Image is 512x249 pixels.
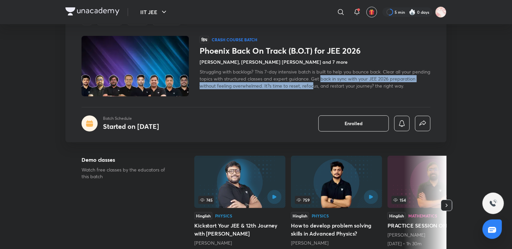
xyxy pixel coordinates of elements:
[295,196,311,204] span: 759
[388,221,479,230] h5: PRACTICE SESSION ON ALGEBRA
[291,240,382,246] div: Vaibhav Singh
[388,212,406,219] div: Hinglish
[345,120,363,127] span: Enrolled
[194,221,286,238] h5: Kickstart Your JEE & 12th Journey with [PERSON_NAME]
[215,214,232,218] div: Physics
[198,196,214,204] span: 745
[194,212,212,219] div: Hinglish
[318,115,389,132] button: Enrolled
[65,7,119,15] img: Company Logo
[65,7,119,17] a: Company Logo
[489,199,497,207] img: ttu
[388,240,479,247] div: 28th Jun • 1h 30m
[194,240,286,246] div: Pankaj Singh
[291,240,328,246] a: [PERSON_NAME]
[291,221,382,238] h5: How to develop problem solving skills in Advanced Physics?
[291,212,309,219] div: Hinglish
[388,232,479,238] div: Ayush Patni
[409,9,416,15] img: streak
[200,46,430,56] h1: Phoenix Back On Track (B.O.T) for JEE 2026
[82,156,173,164] h5: Demo classes
[200,58,348,65] h4: [PERSON_NAME], [PERSON_NAME] [PERSON_NAME] and 7 more
[194,240,232,246] a: [PERSON_NAME]
[103,115,159,121] p: Batch Schedule
[312,214,329,218] div: Physics
[369,9,375,15] img: avatar
[82,166,173,180] p: Watch free classes by the educators of this batch
[388,156,479,247] a: 154HinglishMathematicsPRACTICE SESSION ON ALGEBRA[PERSON_NAME][DATE] • 1h 30m
[392,196,407,204] span: 154
[388,232,425,238] a: [PERSON_NAME]
[366,7,377,17] button: avatar
[103,122,159,131] h4: Started on [DATE]
[136,5,172,19] button: IIT JEE
[200,68,430,89] span: Struggling with backlogs? This 7-day intensive batch is built to help you bounce back. Clear all ...
[435,6,447,18] img: Kritika Singh
[81,35,190,97] img: Thumbnail
[388,156,479,247] a: PRACTICE SESSION ON ALGEBRA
